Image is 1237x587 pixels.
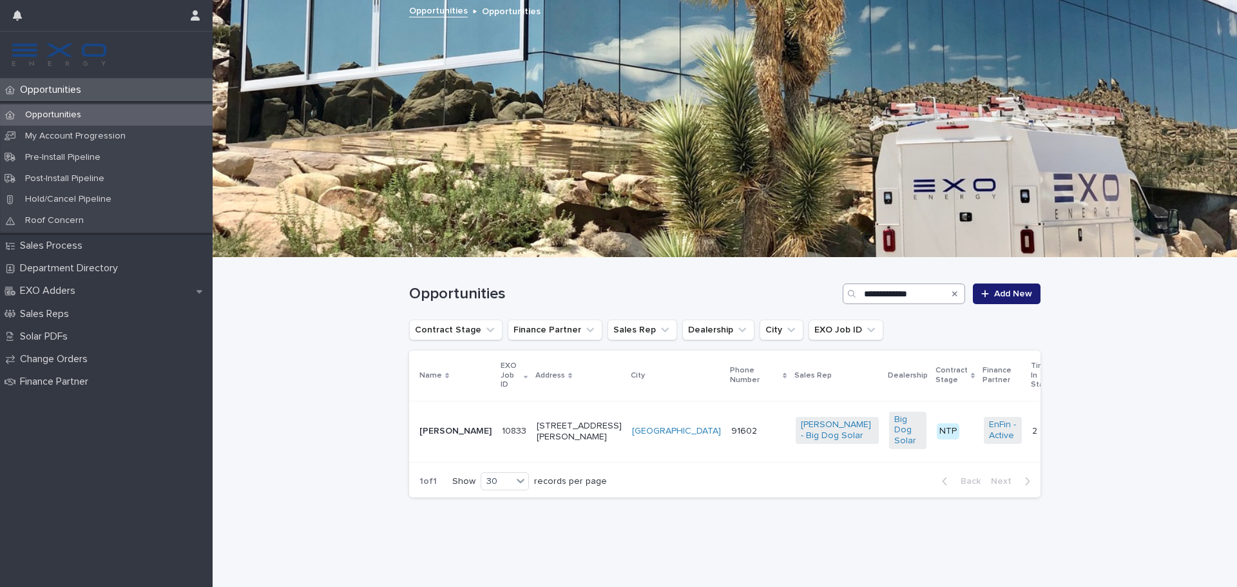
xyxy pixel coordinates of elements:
a: [GEOGRAPHIC_DATA] [632,426,721,437]
p: Dealership [888,369,928,383]
p: Phone Number [730,363,780,387]
div: NTP [937,423,959,439]
p: Contract Stage [935,363,968,387]
button: Back [932,476,986,487]
button: Dealership [682,320,754,340]
p: Sales Rep [794,369,832,383]
a: Opportunities [409,3,468,17]
span: Back [953,477,981,486]
p: 10833 [502,423,529,437]
span: Next [991,477,1019,486]
p: Post-Install Pipeline [15,173,115,184]
p: Sales Process [15,240,93,252]
p: Finance Partner [15,376,99,388]
a: Big Dog Solar [894,414,921,447]
p: Time In Stage [1031,359,1053,392]
a: Add New [973,284,1040,304]
a: 91602 [731,427,757,436]
p: Opportunities [15,84,91,96]
button: Sales Rep [608,320,677,340]
p: Pre-Install Pipeline [15,152,111,163]
h1: Opportunities [409,285,838,303]
div: 30 [481,475,512,488]
p: [STREET_ADDRESS][PERSON_NAME] [537,421,622,443]
p: Address [535,369,565,383]
p: Hold/Cancel Pipeline [15,194,122,205]
p: Department Directory [15,262,128,274]
a: EnFin - Active [989,419,1017,441]
p: 2 [1032,423,1040,437]
p: City [631,369,645,383]
p: EXO Job ID [501,359,521,392]
p: Opportunities [15,110,91,120]
button: EXO Job ID [809,320,883,340]
button: Finance Partner [508,320,602,340]
a: [PERSON_NAME] - Big Dog Solar [801,419,874,441]
p: EXO Adders [15,285,86,297]
button: Next [986,476,1040,487]
button: Contract Stage [409,320,503,340]
p: 1 of 1 [409,466,447,497]
p: Change Orders [15,353,98,365]
p: Sales Reps [15,308,79,320]
span: Add New [994,289,1032,298]
p: Finance Partner [983,363,1023,387]
input: Search [843,284,965,304]
p: Opportunities [482,3,541,17]
p: Name [419,369,442,383]
img: FKS5r6ZBThi8E5hshIGi [10,42,108,68]
button: City [760,320,803,340]
p: My Account Progression [15,131,136,142]
p: Show [452,476,475,487]
p: [PERSON_NAME] [419,426,492,437]
p: records per page [534,476,607,487]
tr: [PERSON_NAME]1083310833 [STREET_ADDRESS][PERSON_NAME][GEOGRAPHIC_DATA] 91602[PERSON_NAME] - Big D... [409,401,1129,462]
p: Roof Concern [15,215,94,226]
p: Solar PDFs [15,331,78,343]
